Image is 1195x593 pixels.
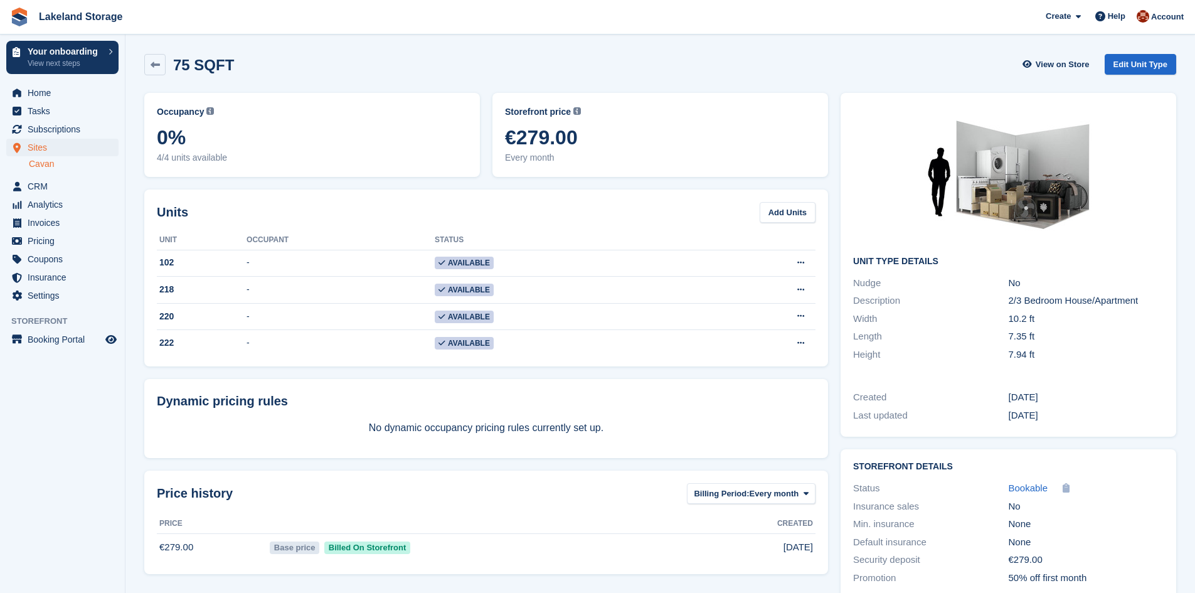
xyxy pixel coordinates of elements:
span: Available [435,337,494,350]
a: Add Units [760,202,815,223]
span: Available [435,311,494,323]
span: Help [1108,10,1125,23]
span: €279.00 [505,126,815,149]
img: stora-icon-8386f47178a22dfd0bd8f6a31ec36ba5ce8667c1dd55bd0f319d3a0aa187defe.svg [10,8,29,26]
div: Nudge [853,276,1008,291]
span: Tasks [28,102,103,120]
div: 7.94 ft [1009,348,1164,362]
img: 75-sqft-unit%20(2).jpg [915,105,1103,247]
span: Base price [270,542,319,554]
div: No [1009,276,1164,291]
img: Cillian Geraghty [1137,10,1149,23]
div: Width [853,312,1008,326]
a: menu [6,287,119,304]
span: Coupons [28,250,103,268]
span: Storefront price [505,105,571,119]
span: Billing Period: [694,488,749,500]
div: Security deposit [853,553,1008,567]
span: Invoices [28,214,103,232]
h2: Storefront Details [853,462,1164,472]
span: Available [435,257,494,269]
div: 222 [157,336,247,350]
img: icon-info-grey-7440780725fd019a000dd9b08b2336e03edf1995a4989e88bcd33f0948082b44.svg [573,107,581,115]
div: 220 [157,310,247,323]
a: menu [6,331,119,348]
div: Min. insurance [853,517,1008,532]
div: Status [853,481,1008,496]
div: 218 [157,283,247,296]
div: €279.00 [1009,553,1164,567]
th: Price [157,514,267,534]
a: Bookable [1009,481,1048,496]
a: Edit Unit Type [1105,54,1176,75]
td: €279.00 [157,533,267,561]
span: Analytics [28,196,103,213]
div: None [1009,517,1164,532]
span: [DATE] [783,540,813,555]
span: Price history [157,484,233,503]
div: No [1009,500,1164,514]
span: Pricing [28,232,103,250]
span: CRM [28,178,103,195]
div: [DATE] [1009,390,1164,405]
th: Occupant [247,230,435,250]
div: Created [853,390,1008,405]
span: 0% [157,126,467,149]
a: menu [6,84,119,102]
div: Insurance sales [853,500,1008,514]
span: Create [1046,10,1071,23]
td: - [247,330,435,356]
div: Height [853,348,1008,362]
h2: Unit Type details [853,257,1164,267]
div: 7.35 ft [1009,329,1164,344]
div: None [1009,535,1164,550]
div: 102 [157,256,247,269]
div: Dynamic pricing rules [157,392,815,410]
a: menu [6,120,119,138]
span: Account [1151,11,1184,23]
a: menu [6,178,119,195]
span: Every month [750,488,799,500]
a: menu [6,102,119,120]
span: Settings [28,287,103,304]
a: menu [6,269,119,286]
th: Unit [157,230,247,250]
a: Your onboarding View next steps [6,41,119,74]
p: Your onboarding [28,47,102,56]
a: menu [6,139,119,156]
a: Lakeland Storage [34,6,127,27]
a: menu [6,214,119,232]
div: Length [853,329,1008,344]
a: menu [6,232,119,250]
p: No dynamic occupancy pricing rules currently set up. [157,420,815,435]
div: 10.2 ft [1009,312,1164,326]
div: Description [853,294,1008,308]
div: [DATE] [1009,409,1164,423]
span: Home [28,84,103,102]
p: View next steps [28,58,102,69]
span: Billed On Storefront [324,542,410,554]
span: Booking Portal [28,331,103,348]
span: 4/4 units available [157,151,467,164]
span: Created [777,518,813,529]
a: menu [6,196,119,213]
span: Subscriptions [28,120,103,138]
a: menu [6,250,119,268]
div: 50% off first month [1009,571,1164,585]
img: icon-info-grey-7440780725fd019a000dd9b08b2336e03edf1995a4989e88bcd33f0948082b44.svg [206,107,214,115]
div: Default insurance [853,535,1008,550]
td: - [247,277,435,304]
span: Insurance [28,269,103,286]
a: View on Store [1021,54,1095,75]
div: Promotion [853,571,1008,585]
td: - [247,303,435,330]
span: Bookable [1009,483,1048,493]
div: Last updated [853,409,1008,423]
span: Occupancy [157,105,204,119]
h2: Units [157,203,188,222]
h2: 75 SQFT [173,56,234,73]
th: Status [435,230,698,250]
button: Billing Period: Every month [687,483,815,504]
span: Available [435,284,494,296]
span: View on Store [1036,58,1090,71]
